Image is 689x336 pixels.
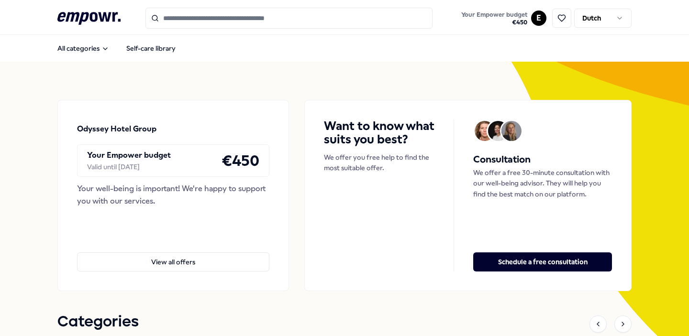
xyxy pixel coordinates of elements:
font: Categories [57,314,139,330]
font: 450 [232,152,259,169]
font: Want to know what suits you best? [324,119,434,146]
nav: Main [50,39,183,58]
img: Avatar [488,121,508,141]
font: View all offers [151,258,195,266]
a: Self-care library [119,39,183,58]
font: 450 [516,19,527,26]
button: Schedule a free consultation [473,252,612,271]
button: E [531,11,546,26]
font: Your Empower budget [87,151,171,160]
img: Avatar [475,121,495,141]
font: Consultation [473,154,531,165]
font: Odyssey Hotel Group [77,124,156,133]
font: E [536,13,541,22]
font: All categories [57,44,100,52]
font: Valid until [DATE] [87,163,140,171]
img: Avatar [501,121,522,141]
a: View all offers [77,237,269,271]
font: Schedule a free consultation [498,258,588,266]
button: All categories [50,39,117,58]
font: € [512,19,516,26]
font: Your well-being is important! We're happy to support you with our services. [77,184,266,206]
font: Self-care library [126,44,176,52]
input: Search for products, categories or subcategories [145,8,433,29]
font: Your Empower budget [461,11,527,18]
button: Your Empower budget€450 [459,9,529,28]
button: View all offers [77,252,269,271]
font: We offer you free help to find the most suitable offer. [324,153,429,172]
a: Your Empower budget€450 [457,8,531,28]
font: € [222,152,232,169]
font: We offer a free 30-minute consultation with our well-being advisor. They will help you find the b... [473,169,610,198]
